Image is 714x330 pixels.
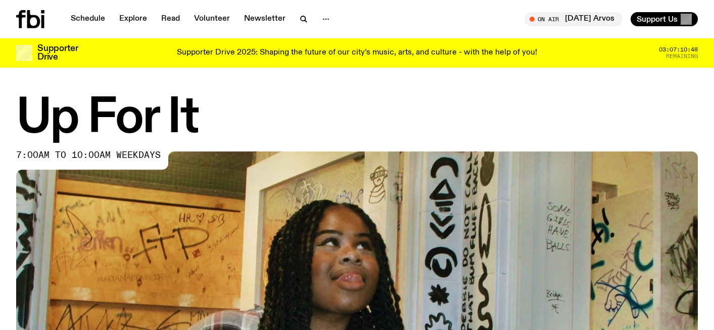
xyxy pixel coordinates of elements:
a: Read [155,12,186,26]
span: 7:00am to 10:00am weekdays [16,151,161,159]
h3: Supporter Drive [37,44,78,62]
span: 03:07:10:48 [659,47,698,52]
h1: Up For It [16,96,698,141]
a: Volunteer [188,12,236,26]
span: Support Us [637,15,678,24]
span: Remaining [666,53,698,59]
button: Support Us [631,12,698,26]
a: Schedule [65,12,111,26]
button: On Air[DATE] Arvos [525,12,623,26]
a: Explore [113,12,153,26]
p: Supporter Drive 2025: Shaping the future of our city’s music, arts, and culture - with the help o... [177,48,537,58]
a: Newsletter [238,12,292,26]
